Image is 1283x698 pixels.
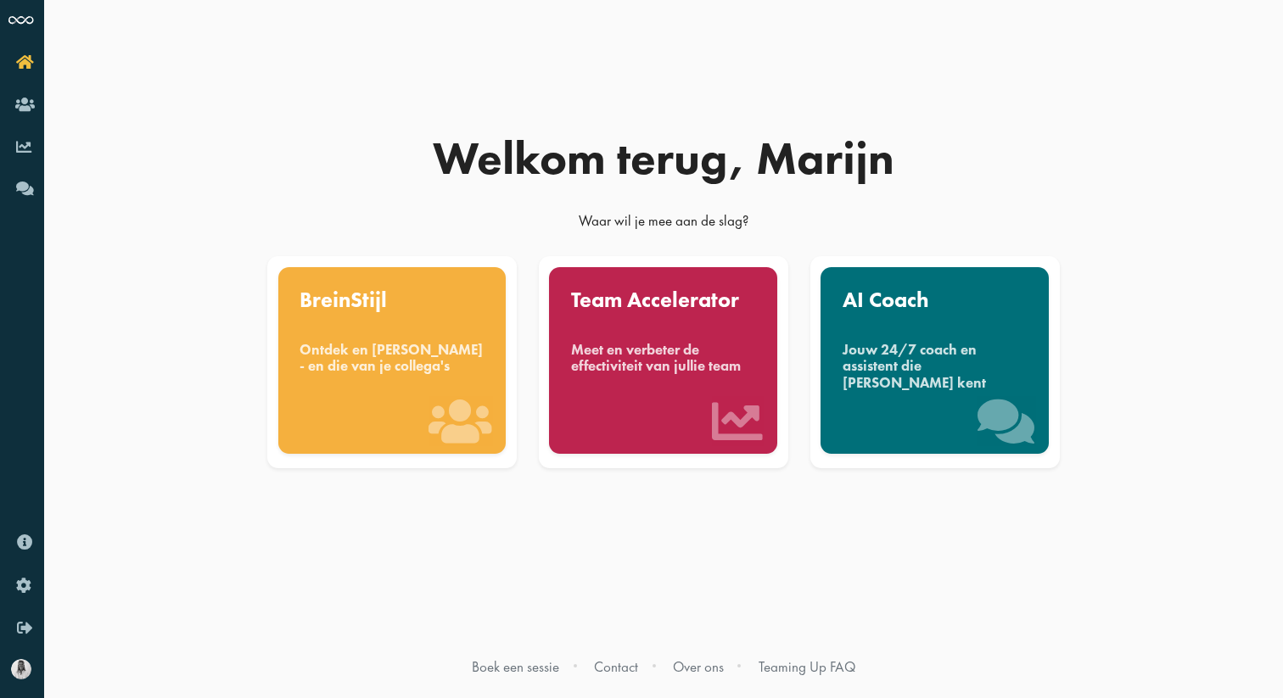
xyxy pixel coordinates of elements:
a: Boek een sessie [472,657,559,676]
div: Ontdek en [PERSON_NAME] - en die van je collega's [300,342,485,375]
div: AI Coach [843,289,1028,311]
a: AI Coach Jouw 24/7 coach en assistent die [PERSON_NAME] kent [806,256,1063,468]
a: Team Accelerator Meet en verbeter de effectiviteit van jullie team [535,256,792,468]
a: Over ons [673,657,724,676]
div: Welkom terug, Marijn [256,136,1071,181]
div: BreinStijl [300,289,485,311]
a: Contact [594,657,638,676]
div: Team Accelerator [571,289,756,311]
div: Jouw 24/7 coach en assistent die [PERSON_NAME] kent [843,342,1028,391]
a: Teaming Up FAQ [759,657,855,676]
div: Waar wil je mee aan de slag? [256,211,1071,238]
div: Meet en verbeter de effectiviteit van jullie team [571,342,756,375]
a: BreinStijl Ontdek en [PERSON_NAME] - en die van je collega's [264,256,521,468]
